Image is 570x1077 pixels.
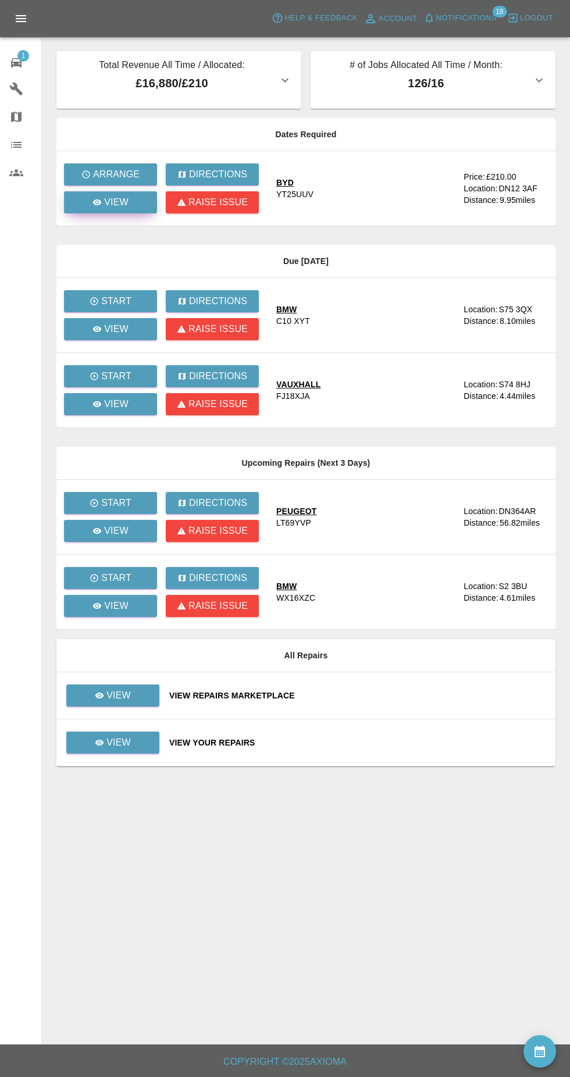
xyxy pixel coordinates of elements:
[379,12,418,26] span: Account
[464,580,546,604] a: Location:S2 3BUDistance:4.61miles
[320,58,532,74] p: # of Jobs Allocated All Time / Month:
[464,580,497,592] div: Location:
[276,592,315,604] div: WX16XZC
[464,171,485,183] div: Price:
[64,290,157,312] button: Start
[276,379,454,402] a: VAUXHALLFJ18XJA
[56,118,555,151] th: Dates Required
[64,393,157,415] a: View
[169,690,546,701] a: View Repairs Marketplace
[188,524,248,538] p: Raise issue
[189,294,247,308] p: Directions
[189,496,247,510] p: Directions
[500,592,546,604] div: 4.61 miles
[284,12,357,25] span: Help & Feedback
[106,736,131,750] p: View
[101,369,131,383] p: Start
[64,163,157,186] button: Arrange
[56,447,555,480] th: Upcoming Repairs (Next 3 Days)
[498,304,532,315] div: S75 3QX
[104,195,129,209] p: View
[464,505,546,529] a: Location:DN364ARDistance:56.82miles
[464,592,498,604] div: Distance:
[486,171,516,183] div: £210.00
[276,188,313,200] div: YT25UUV
[464,304,546,327] a: Location:S75 3QXDistance:8.10miles
[320,74,532,92] p: 126 / 16
[166,318,259,340] button: Raise issue
[188,397,248,411] p: Raise issue
[56,51,301,109] button: Total Revenue All Time / Allocated:£16,880/£210
[64,520,157,542] a: View
[56,639,555,672] th: All Repairs
[498,183,537,194] div: DN12 3AF
[276,580,315,592] div: BMW
[520,12,553,25] span: Logout
[276,517,311,529] div: LT69YVP
[498,379,530,390] div: S74 8HJ
[189,369,247,383] p: Directions
[64,191,157,213] a: View
[166,290,259,312] button: Directions
[421,9,500,27] button: Notifications
[269,9,360,27] button: Help & Feedback
[64,595,157,617] a: View
[66,737,160,747] a: View
[189,571,247,585] p: Directions
[166,492,259,514] button: Directions
[166,520,259,542] button: Raise issue
[7,5,35,33] button: Open drawer
[464,517,498,529] div: Distance:
[188,322,248,336] p: Raise issue
[523,1035,556,1068] button: availability
[276,379,320,390] div: VAUXHALL
[66,732,159,754] a: View
[17,50,29,62] span: 1
[66,74,278,92] p: £16,880 / £210
[464,379,546,402] a: Location:S74 8HJDistance:4.44miles
[500,517,546,529] div: 56.82 miles
[276,505,317,517] div: PEUGEOT
[276,580,454,604] a: BMWWX16XZC
[500,390,546,402] div: 4.44 miles
[498,580,527,592] div: S2 3BU
[66,58,278,74] p: Total Revenue All Time / Allocated:
[166,163,259,186] button: Directions
[66,684,159,707] a: View
[101,571,131,585] p: Start
[276,315,310,327] div: C10 XYT
[169,737,546,748] a: View Your Repairs
[166,393,259,415] button: Raise issue
[93,167,140,181] p: Arrange
[166,567,259,589] button: Directions
[464,315,498,327] div: Distance:
[464,171,546,206] a: Price:£210.00Location:DN12 3AFDistance:9.95miles
[56,245,555,278] th: Due [DATE]
[500,315,546,327] div: 8.10 miles
[64,318,157,340] a: View
[276,177,313,188] div: BYD
[276,304,454,327] a: BMWC10 XYT
[464,390,498,402] div: Distance:
[361,9,421,28] a: Account
[464,379,497,390] div: Location:
[276,390,310,402] div: FJ18XJA
[104,599,129,613] p: View
[276,304,310,315] div: BMW
[66,690,160,700] a: View
[500,194,546,206] div: 9.95 miles
[166,595,259,617] button: Raise issue
[189,167,247,181] p: Directions
[276,505,454,529] a: PEUGEOTLT69YVP
[64,365,157,387] button: Start
[104,397,129,411] p: View
[464,183,497,194] div: Location:
[101,496,131,510] p: Start
[464,304,497,315] div: Location:
[188,599,248,613] p: Raise issue
[104,524,129,538] p: View
[492,6,507,17] span: 18
[436,12,497,25] span: Notifications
